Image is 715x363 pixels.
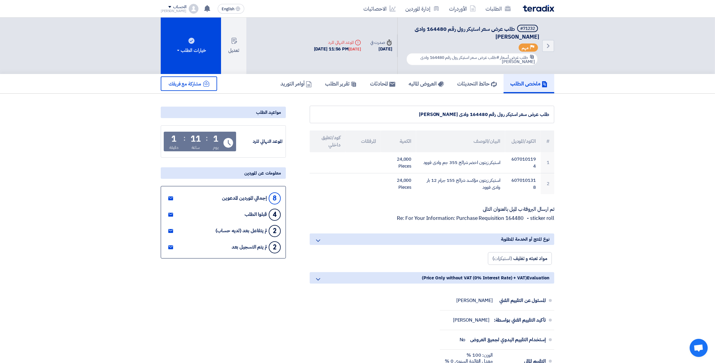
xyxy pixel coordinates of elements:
[310,206,554,212] p: تم ارسال البروفة ب الميل بالعنوان التالى
[451,74,504,93] a: حائط التحديثات
[501,236,549,243] span: نوع المنتج أو الخدمة المطلوبة
[315,111,549,118] div: طلب عرض سعر استيكر رول رقم 164480 وادى [PERSON_NAME]
[510,80,548,87] h5: ملخص الطلب
[505,130,541,152] th: الكود/الموديل
[420,54,535,65] span: #طلب عرض سعر استيكر رول رقم 164480 وادى [PERSON_NAME]
[371,46,392,53] div: [DATE]
[505,173,541,194] td: 6070101318
[269,225,281,237] div: 2
[505,152,541,173] td: 6070101194
[269,209,281,221] div: 4
[216,228,267,234] div: لم يتفاعل بعد (لديه حساب)
[415,25,539,41] span: طلب عرض سعر استيكر رول رقم 164480 وادى [PERSON_NAME]
[213,144,219,151] div: يوم
[237,138,283,145] div: الموعد النهائي للرد
[494,313,546,327] div: تأكيد التقييم الفني بواسطة:
[310,130,345,152] th: كود/تعليق داخلي
[191,135,201,143] div: 11
[405,25,539,40] h5: طلب عرض سعر استيكر رول رقم 164480 وادى فود السادات
[492,255,512,262] span: (استيكرات)
[371,39,392,46] div: صدرت في
[222,195,267,201] div: إجمالي الموردين المدعوين
[173,5,186,10] div: الحساب
[232,244,267,250] div: لم يتم التسجيل بعد
[481,2,516,16] a: الطلبات
[169,144,179,151] div: دقيقة
[522,45,529,51] span: مهم
[176,47,206,54] div: خيارات الطلب
[345,130,381,152] th: المرفقات
[456,297,493,304] div: [PERSON_NAME]
[161,9,186,13] div: [PERSON_NAME]
[213,135,218,143] div: 1
[269,192,281,204] div: 8
[541,130,554,152] th: #
[169,80,201,88] span: مشاركة مع فريقك
[222,7,234,11] span: English
[269,241,281,253] div: 2
[325,80,357,87] h5: تقرير الطلب
[416,173,505,194] td: استيكر زيتون مؤكسد شرائح 155 جرام 12 بار وادى فوود
[161,167,286,179] div: معلومات عن الموردين
[523,5,554,12] img: Teradix logo
[359,2,400,16] a: الاحصائيات
[381,173,416,194] td: 24,000 Pieces
[527,275,549,281] span: Evaluation
[218,4,244,14] button: English
[363,74,402,93] a: المحادثات
[409,80,444,87] h5: العروض الماليه
[314,46,361,53] div: [DATE] 11:56 PM
[381,152,416,173] td: 24,000 Pieces
[541,152,554,173] td: 1
[370,80,395,87] h5: المحادثات
[520,27,535,31] div: #71232
[310,215,554,221] p: Re: For Your Information: Purchase Requisition 164480 - sticker roll
[500,54,528,61] span: طلب عرض أسعار
[161,18,221,74] button: خيارات الطلب
[171,135,176,143] div: 1
[314,39,361,46] div: الموعد النهائي للرد
[453,317,489,323] div: [PERSON_NAME]
[444,2,481,16] a: الأوردرات
[245,212,267,217] div: قبلوا الطلب
[498,293,546,308] div: المسئول عن التقييم الفني
[541,173,554,194] td: 2
[416,130,505,152] th: البيان/الوصف
[161,107,286,118] div: مواعيد الطلب
[690,339,708,357] a: Open chat
[416,152,505,173] td: استيكر زيتون اخضر شرائح 355 جم وادى فوود
[504,74,554,93] a: ملخص الطلب
[349,46,361,52] div: [DATE]
[457,80,497,87] h5: حائط التحديثات
[460,337,466,343] div: No
[274,74,318,93] a: أوامر التوريد
[513,255,547,262] span: مواد تعبئه و تغليف
[221,18,246,74] button: تعديل
[445,352,493,358] div: الوزن: 100 %
[400,2,444,16] a: إدارة الموردين
[402,74,451,93] a: العروض الماليه
[189,4,198,14] img: profile_test.png
[280,80,312,87] h5: أوامر التوريد
[191,144,200,151] div: ساعة
[183,133,185,144] div: :
[470,332,546,347] div: إستخدام التقييم اليدوي لجميع العروض
[206,133,208,144] div: :
[381,130,416,152] th: الكمية
[318,74,363,93] a: تقرير الطلب
[422,275,527,281] span: (Price Only without VAT (0% Interest Rate) + VAT)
